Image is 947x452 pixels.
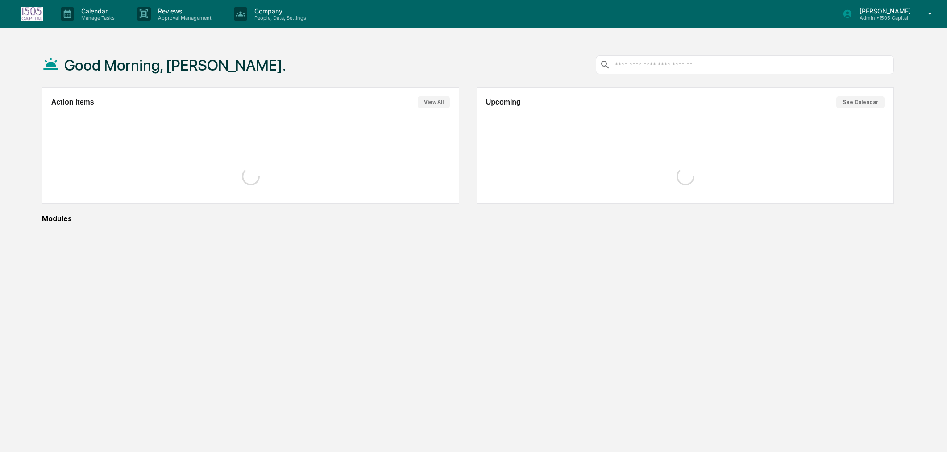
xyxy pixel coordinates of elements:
button: View All [418,96,450,108]
p: Reviews [151,7,216,15]
h1: Good Morning, [PERSON_NAME]. [64,56,286,74]
button: See Calendar [836,96,885,108]
p: Admin • 1505 Capital [852,15,915,21]
p: Manage Tasks [74,15,119,21]
p: People, Data, Settings [247,15,311,21]
h2: Action Items [51,98,94,106]
p: Calendar [74,7,119,15]
p: [PERSON_NAME] [852,7,915,15]
div: Modules [42,214,894,223]
p: Company [247,7,311,15]
h2: Upcoming [486,98,521,106]
p: Approval Management [151,15,216,21]
img: logo [21,7,43,21]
